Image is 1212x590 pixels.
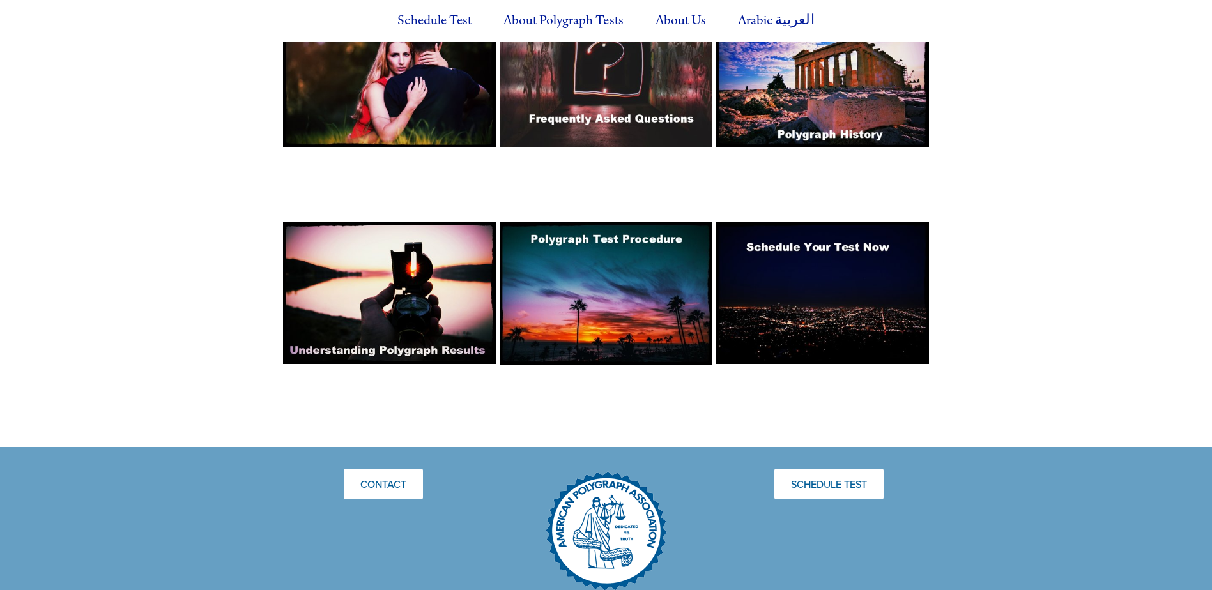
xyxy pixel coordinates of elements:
[641,3,720,38] label: About Us
[383,3,485,38] a: Schedule Test
[716,222,929,364] img: Schedule your test
[283,6,496,147] img: Infidelity &amp; Relationships
[344,469,423,499] a: Contact
[283,222,496,364] img: Understanding Polygraph Results
[489,3,638,38] label: About Polygraph Tests
[724,3,828,38] label: Arabic العربية
[500,222,712,364] img: Polygraph Test Procedure
[716,6,929,147] img: Polygraph History
[774,469,884,499] a: Schedule Test
[500,6,712,147] img: FAQ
